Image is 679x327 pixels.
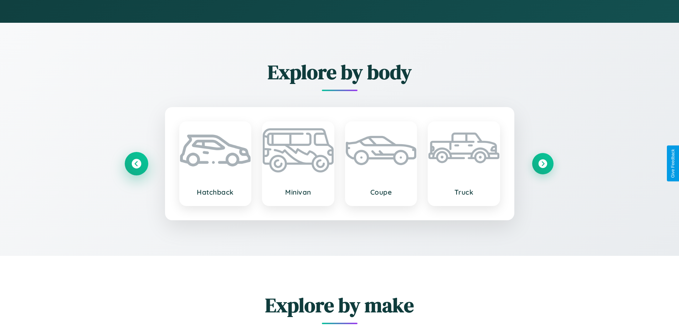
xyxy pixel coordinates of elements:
[670,149,675,178] div: Give Feedback
[126,58,554,86] h2: Explore by body
[126,291,554,319] h2: Explore by make
[353,188,410,196] h3: Coupe
[187,188,244,196] h3: Hatchback
[436,188,492,196] h3: Truck
[270,188,326,196] h3: Minivan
